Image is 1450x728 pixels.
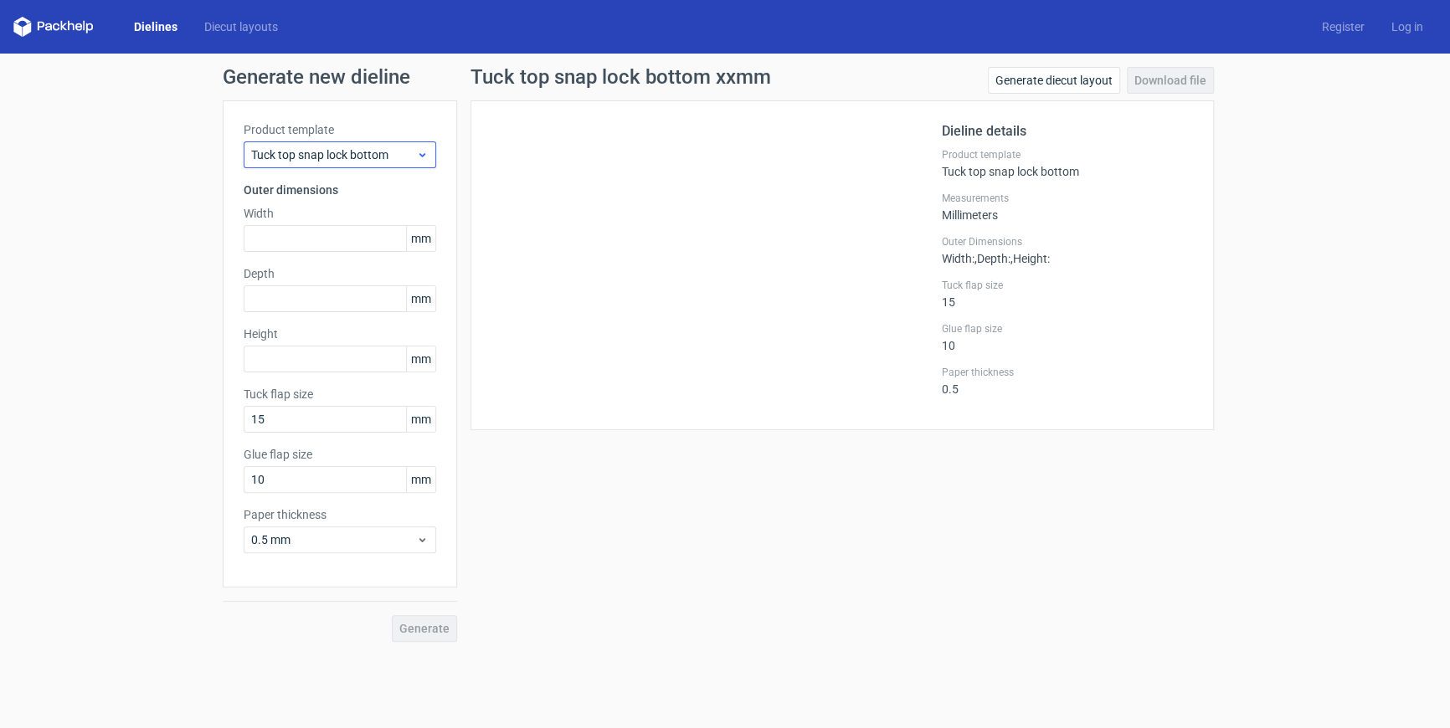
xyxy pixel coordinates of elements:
[942,148,1193,161] label: Product template
[406,346,435,372] span: mm
[942,322,1193,336] label: Glue flap size
[942,148,1193,178] div: Tuck top snap lock bottom
[942,252,974,265] span: Width :
[942,192,1193,222] div: Millimeters
[406,286,435,311] span: mm
[1309,18,1378,35] a: Register
[974,252,1010,265] span: , Depth :
[121,18,191,35] a: Dielines
[251,146,416,163] span: Tuck top snap lock bottom
[244,386,436,402] label: Tuck flap size
[191,18,291,35] a: Diecut layouts
[244,326,436,342] label: Height
[244,182,436,198] h3: Outer dimensions
[1010,252,1050,265] span: , Height :
[244,205,436,222] label: Width
[244,446,436,463] label: Glue flap size
[406,407,435,432] span: mm
[942,121,1193,141] h2: Dieline details
[1378,18,1437,35] a: Log in
[244,506,436,523] label: Paper thickness
[942,235,1193,249] label: Outer Dimensions
[406,226,435,251] span: mm
[942,279,1193,309] div: 15
[244,265,436,282] label: Depth
[942,366,1193,379] label: Paper thickness
[942,366,1193,396] div: 0.5
[470,67,771,87] h1: Tuck top snap lock bottom xxmm
[988,67,1120,94] a: Generate diecut layout
[406,467,435,492] span: mm
[942,279,1193,292] label: Tuck flap size
[244,121,436,138] label: Product template
[223,67,1227,87] h1: Generate new dieline
[251,531,416,548] span: 0.5 mm
[942,322,1193,352] div: 10
[942,192,1193,205] label: Measurements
